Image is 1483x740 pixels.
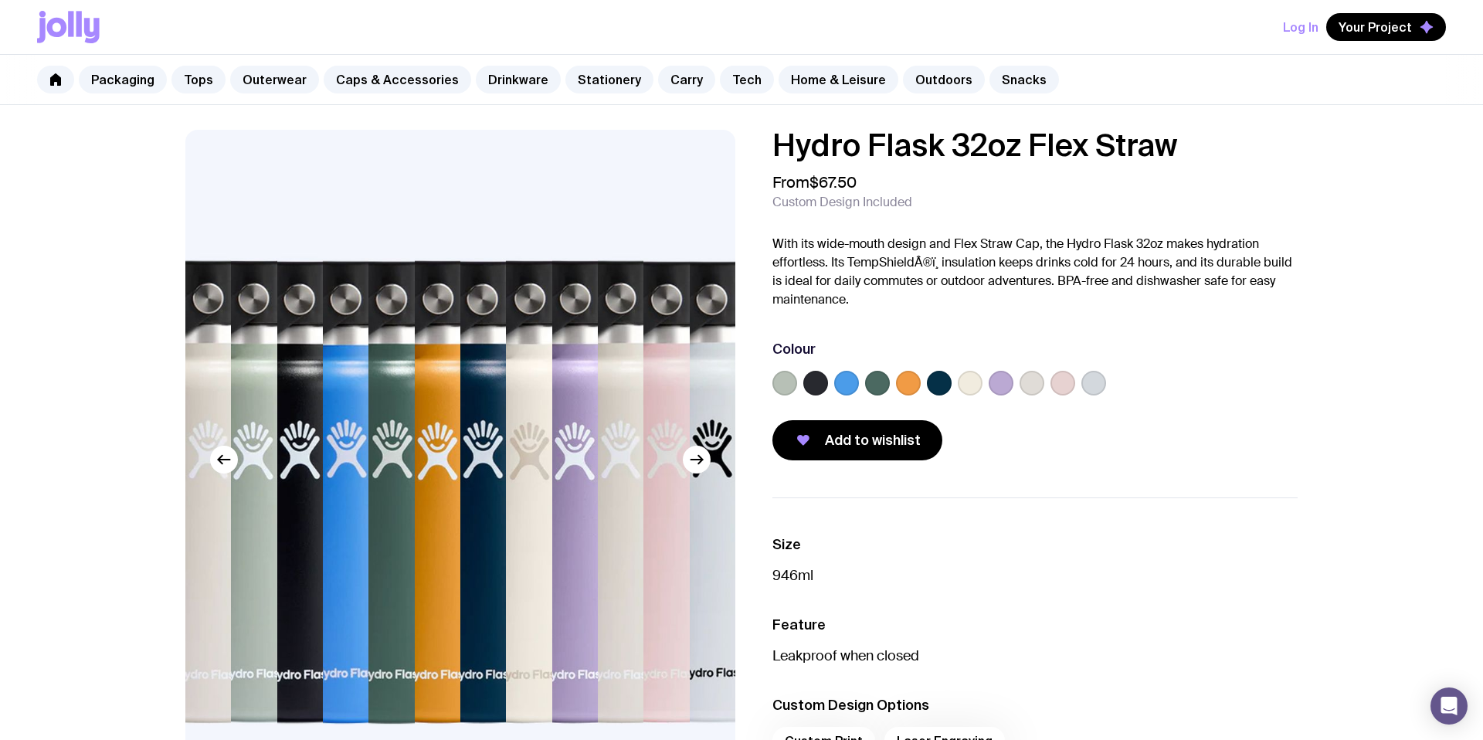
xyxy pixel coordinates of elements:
[772,566,1298,585] p: 946ml
[772,696,1298,715] h3: Custom Design Options
[1430,687,1468,725] div: Open Intercom Messenger
[903,66,985,93] a: Outdoors
[772,616,1298,634] h3: Feature
[809,172,857,192] span: $67.50
[772,195,912,210] span: Custom Design Included
[476,66,561,93] a: Drinkware
[171,66,226,93] a: Tops
[772,535,1298,554] h3: Size
[772,235,1298,309] p: With its wide-mouth design and Flex Straw Cap, the Hydro Flask 32oz makes hydration effortless. I...
[1326,13,1446,41] button: Your Project
[1283,13,1318,41] button: Log In
[772,420,942,460] button: Add to wishlist
[825,431,921,450] span: Add to wishlist
[658,66,715,93] a: Carry
[79,66,167,93] a: Packaging
[720,66,774,93] a: Tech
[989,66,1059,93] a: Snacks
[772,647,1298,665] p: Leakproof when closed
[772,173,857,192] span: From
[230,66,319,93] a: Outerwear
[324,66,471,93] a: Caps & Accessories
[565,66,653,93] a: Stationery
[772,130,1298,161] h1: Hydro Flask 32oz Flex Straw
[772,340,816,358] h3: Colour
[779,66,898,93] a: Home & Leisure
[1339,19,1412,35] span: Your Project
